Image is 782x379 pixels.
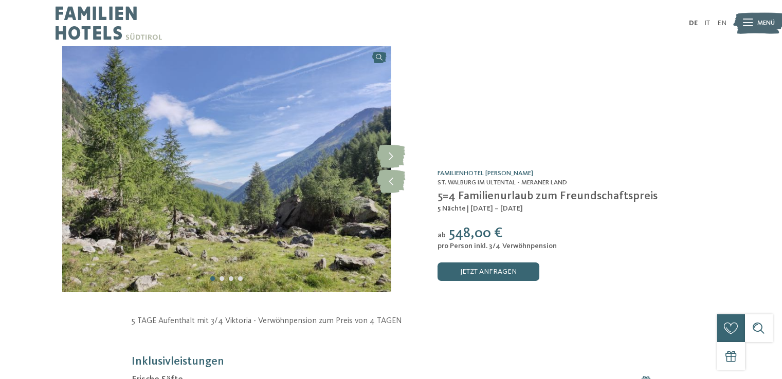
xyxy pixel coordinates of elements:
span: 5=4 Familienurlaub zum Freundschaftspreis [438,191,658,202]
span: pro Person inkl. 3/4 Verwöhnpension [438,242,557,250]
span: | [DATE] – [DATE] [467,205,523,212]
a: EN [717,20,726,27]
div: Carousel Page 3 [229,276,233,281]
a: Familienhotel [PERSON_NAME] [438,170,533,177]
img: 5=4 Familienurlaub zum Freundschaftspreis [62,46,391,292]
span: 5 Nächte [438,205,466,212]
span: ab [438,232,446,239]
span: Menü [757,18,775,28]
span: 548,00 € [449,226,502,240]
p: 5 TAGE Aufenthalt mit 3/4 Viktoria - Verwöhnpension zum Preis von 4 TAGEN [132,315,650,327]
span: St. Walburg im Ultental - Meraner Land [438,179,567,186]
a: DE [689,20,698,27]
a: IT [704,20,710,27]
div: Carousel Page 4 [238,276,243,281]
span: Inklusivleistungen [132,356,224,367]
a: jetzt anfragen [438,262,539,281]
div: Carousel Page 1 (Current Slide) [210,276,215,281]
div: Carousel Page 2 [220,276,224,281]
